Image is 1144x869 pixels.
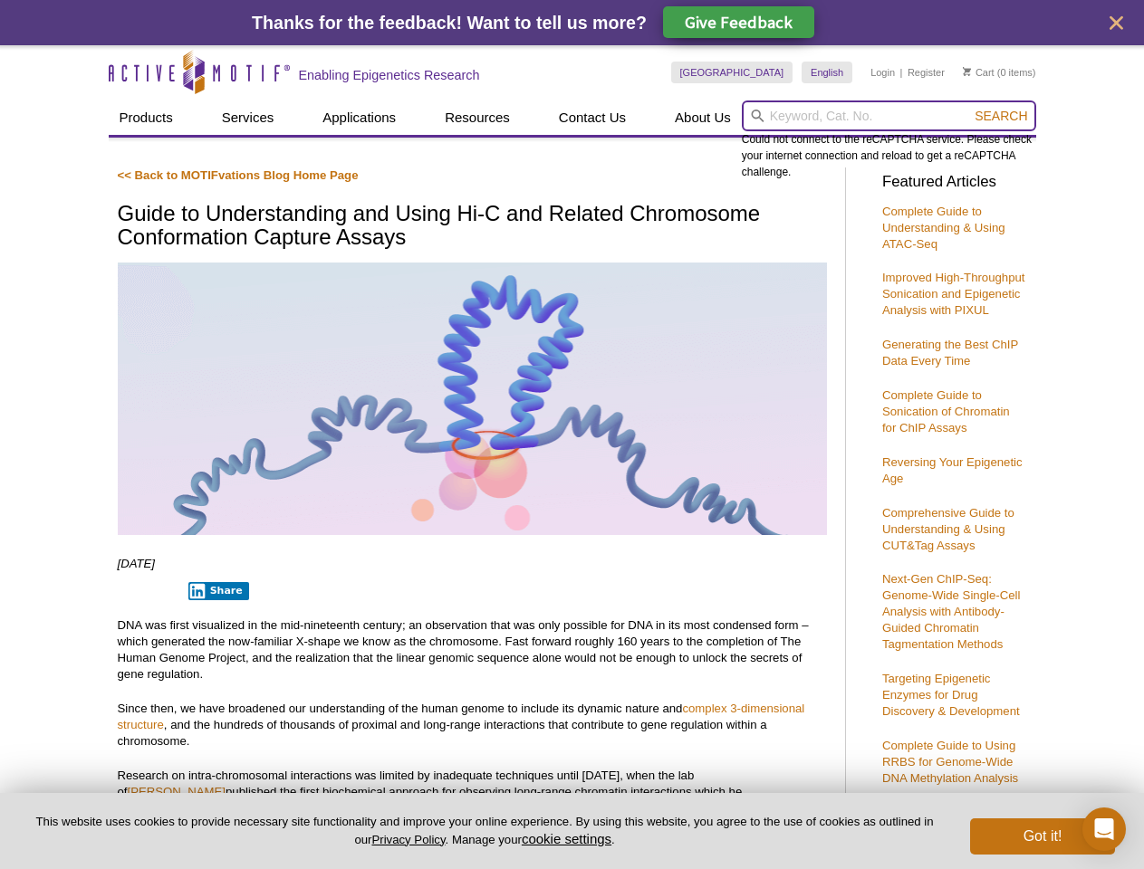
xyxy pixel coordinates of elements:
a: Contact Us [548,100,637,135]
em: [DATE] [118,557,156,570]
p: Since then, we have broadened our understanding of the human genome to include its dynamic nature... [118,701,827,750]
button: Got it! [970,818,1115,855]
li: (0 items) [963,62,1036,83]
div: Could not connect to the reCAPTCHA service. Please check your internet connection and reload to g... [742,100,1036,180]
h2: Enabling Epigenetics Research [299,67,480,83]
h1: Guide to Understanding and Using Hi-C and Related Chromosome Conformation Capture Assays [118,202,827,252]
a: Complete Guide to Understanding & Using ATAC-Seq [882,205,1005,251]
a: Next-Gen ChIP-Seq: Genome-Wide Single-Cell Analysis with Antibody-Guided Chromatin Tagmentation M... [882,572,1020,651]
a: Products [109,100,184,135]
span: Search [975,109,1027,123]
a: Reversing Your Epigenetic Age [882,455,1023,485]
button: close [1105,12,1128,34]
a: Resources [434,100,521,135]
a: [GEOGRAPHIC_DATA] [671,62,793,83]
h3: Featured Articles [882,175,1027,190]
a: << Back to MOTIFvations Blog Home Page [118,168,359,182]
a: Services [211,100,285,135]
a: Login [870,66,895,79]
a: [PERSON_NAME] [128,785,226,798]
a: Complete Guide to Sonication of Chromatin for ChIP Assays [882,388,1010,434]
a: English [802,62,852,83]
p: Research on intra-chromosomal interactions was limited by inadequate techniques until [DATE], whe... [118,768,827,849]
p: This website uses cookies to provide necessary site functionality and improve your online experie... [29,814,940,848]
button: cookie settings [522,831,611,846]
a: Privacy Policy [371,833,445,846]
button: Share [188,582,249,600]
a: Cart [963,66,995,79]
img: Hi-C [118,263,827,535]
span: Give Feedback [685,12,793,33]
li: | [900,62,903,83]
a: Generating the Best ChIP Data Every Time [882,338,1018,368]
div: Open Intercom Messenger [1082,807,1126,851]
a: Complete Guide to Using RRBS for Genome-Wide DNA Methylation Analysis [882,739,1018,785]
input: Keyword, Cat. No. [742,100,1036,131]
iframe: X Post Button [118,581,177,599]
a: Targeting Epigenetic Enzymes for Drug Discovery & Development [882,672,1020,718]
a: About Us [664,100,742,135]
span: Thanks for the feedback! Want to tell us more? [252,13,647,33]
a: Applications [312,100,407,135]
a: Improved High-Throughput Sonication and Epigenetic Analysis with PIXUL [882,271,1025,317]
a: Comprehensive Guide to Understanding & Using CUT&Tag Assays [882,506,1014,552]
a: Register [908,66,945,79]
button: Search [969,108,1033,124]
p: DNA was first visualized in the mid-nineteenth century; an observation that was only possible for... [118,617,827,683]
img: Your Cart [963,67,971,76]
